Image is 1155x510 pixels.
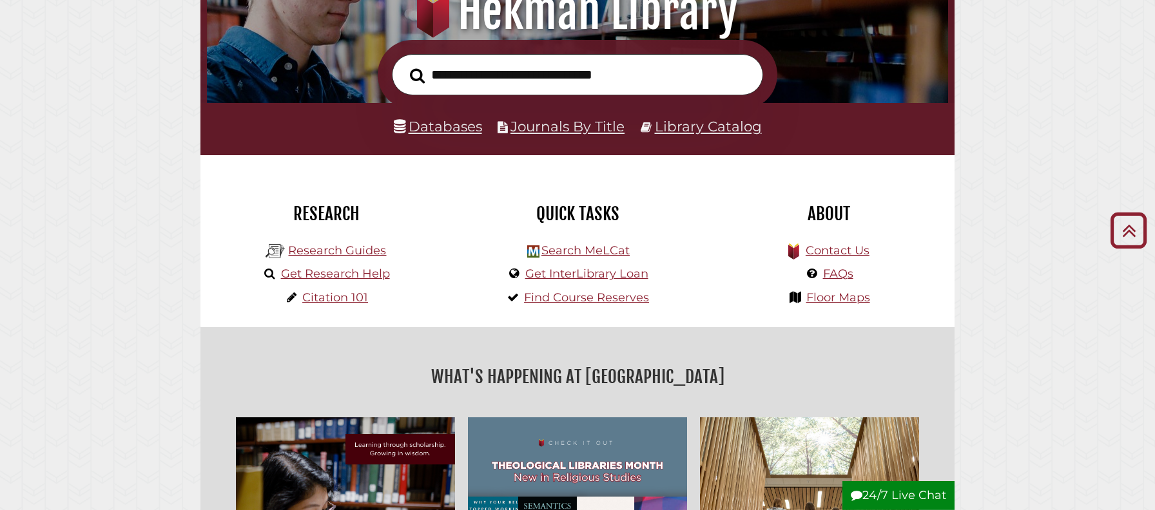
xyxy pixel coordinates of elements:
[210,203,442,225] h2: Research
[302,290,368,305] a: Citation 101
[524,290,649,305] a: Find Course Reserves
[823,267,853,281] a: FAQs
[288,243,386,258] a: Research Guides
[806,290,870,305] a: Floor Maps
[1105,220,1152,241] a: Back to Top
[403,64,431,88] button: Search
[655,118,762,135] a: Library Catalog
[713,203,945,225] h2: About
[266,241,285,261] img: Hekman Library Logo
[525,267,648,281] a: Get InterLibrary Loan
[806,243,869,258] a: Contact Us
[461,203,694,225] h2: Quick Tasks
[541,243,630,258] a: Search MeLCat
[210,362,945,392] h2: What's Happening at [GEOGRAPHIC_DATA]
[527,245,539,258] img: Hekman Library Logo
[394,118,482,135] a: Databases
[510,118,625,135] a: Journals By Title
[281,267,390,281] a: Get Research Help
[410,68,425,84] i: Search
